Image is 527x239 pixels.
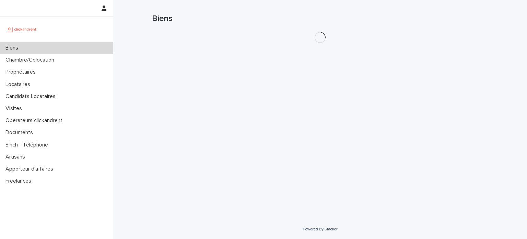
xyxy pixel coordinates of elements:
img: UCB0brd3T0yccxBKYDjQ [5,22,39,36]
p: Propriétaires [3,69,41,75]
p: Locataires [3,81,36,88]
p: Chambre/Colocation [3,57,60,63]
p: Sinch - Téléphone [3,142,54,148]
p: Biens [3,45,24,51]
p: Candidats Locataires [3,93,61,100]
p: Visites [3,105,27,112]
a: Powered By Stacker [303,227,337,231]
p: Artisans [3,154,31,160]
h1: Biens [152,14,488,24]
p: Documents [3,129,38,136]
p: Freelances [3,178,37,184]
p: Operateurs clickandrent [3,117,68,124]
p: Apporteur d'affaires [3,166,59,172]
